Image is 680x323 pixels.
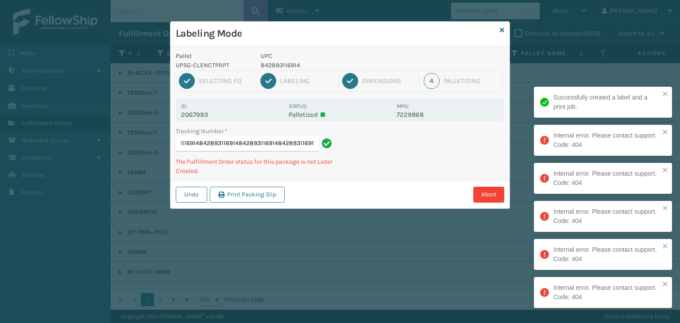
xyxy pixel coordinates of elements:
div: Internal error. Please contact support. Code: 404 [553,207,660,226]
p: Pallet [176,51,250,61]
div: Internal error. Please contact support. Code: 404 [553,245,660,264]
div: Successfully created a label and a print job. [553,93,660,112]
div: 4 [424,73,440,89]
button: close [662,90,668,99]
button: Abort [473,187,504,203]
div: 1 [179,73,195,89]
div: 2 [260,73,276,89]
button: close [662,128,668,137]
div: Selecting FO [199,77,252,85]
div: 3 [342,73,358,89]
p: UPSG-CLENCTPRPT [176,61,250,70]
div: Labeling [280,77,333,85]
p: 7229868 [397,111,499,119]
label: Id: [181,103,187,109]
div: Palletizing [444,77,501,85]
h3: Labeling Mode [176,27,496,40]
p: Palletized [289,111,391,119]
p: UPC [261,51,391,61]
button: close [662,204,668,213]
div: Dimensions [362,77,415,85]
button: close [662,166,668,175]
div: Internal error. Please contact support. Code: 404 [553,283,660,302]
button: close [662,242,668,251]
label: MPO: [397,103,409,109]
button: close [662,281,668,289]
button: Undo [176,187,207,203]
button: Print Packing Slip [210,187,285,203]
div: Internal error. Please contact support. Code: 404 [553,169,660,188]
p: 2067993 [181,111,283,119]
div: Internal error. Please contact support. Code: 404 [553,131,660,150]
label: Status: [289,103,307,109]
p: 842893116914 [261,61,391,70]
label: Tracking Number [176,127,228,136]
p: The Fulfillment Order status for this package is not Label Created. [176,157,335,176]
